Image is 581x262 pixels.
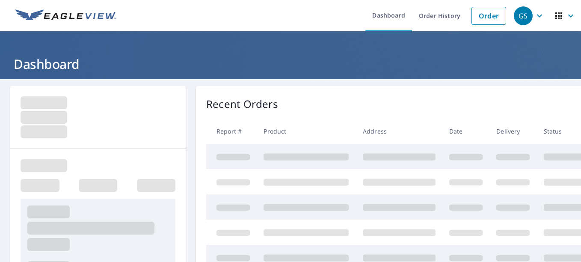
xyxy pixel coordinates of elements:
th: Address [356,119,442,144]
p: Recent Orders [206,96,278,112]
th: Product [257,119,356,144]
a: Order [471,7,506,25]
th: Report # [206,119,257,144]
img: EV Logo [15,9,116,22]
th: Delivery [489,119,537,144]
div: GS [514,6,533,25]
th: Date [442,119,489,144]
h1: Dashboard [10,55,571,73]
